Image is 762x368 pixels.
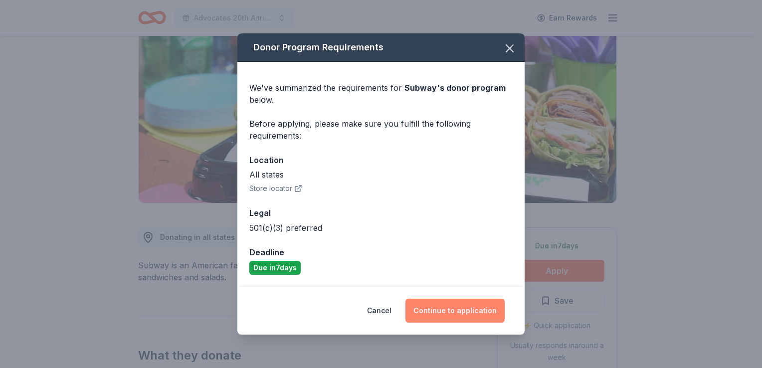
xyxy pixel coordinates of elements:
div: Before applying, please make sure you fulfill the following requirements: [249,118,513,142]
button: Cancel [367,299,391,323]
div: All states [249,169,513,181]
div: Donor Program Requirements [237,33,525,62]
div: Due in 7 days [249,261,301,275]
div: Legal [249,206,513,219]
div: Location [249,154,513,167]
div: We've summarized the requirements for below. [249,82,513,106]
span: Subway 's donor program [404,83,506,93]
div: 501(c)(3) preferred [249,222,513,234]
div: Deadline [249,246,513,259]
button: Store locator [249,183,302,194]
button: Continue to application [405,299,505,323]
